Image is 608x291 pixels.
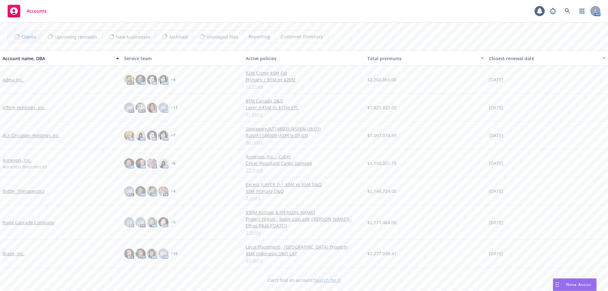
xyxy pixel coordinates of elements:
div: Account name, DBA [3,55,112,62]
div: Active policies [246,55,362,62]
a: Italy/AT148009 (ASPEN-09-03) [246,132,362,139]
span: Accounts [27,9,47,14]
a: $5M Canada D&O [246,98,362,104]
img: photo [124,75,134,85]
span: Archived [169,34,188,40]
span: $2,146,724.00 [367,188,396,194]
a: + 7 [171,134,175,137]
span: Customer Directory [281,33,323,40]
span: Can't find an account? [268,277,340,283]
span: CS [127,219,132,226]
a: Project Firepit - Boise Cascade ([PERSON_NAME]) - Ethos R&W ([DATE]) [246,216,362,229]
div: Drag to move [553,279,561,291]
img: photo [147,130,157,141]
a: 5 more [246,229,362,236]
img: photo [158,158,168,168]
img: photo [136,186,146,196]
a: Local Placement - [GEOGRAPHIC_DATA] Property [246,244,362,250]
a: 3 more [246,194,362,201]
a: + 4 [171,189,175,193]
img: photo [147,186,157,196]
button: Active policies [243,51,365,66]
a: Accounts [5,2,49,20]
span: [DATE] [489,188,503,194]
span: AJ [161,104,166,111]
img: photo [136,130,146,141]
a: 91 more [246,111,362,117]
a: Switch app [576,5,588,17]
a: Search [561,5,574,17]
span: JM [127,104,132,111]
span: [DATE] [489,219,503,226]
a: + 10 [171,252,178,256]
img: photo [136,103,146,113]
img: photo [158,217,168,227]
a: Annexon, Inc. - Cyber [246,153,362,160]
a: 12 more [246,83,362,90]
img: photo [124,249,134,259]
img: photo [158,75,168,85]
a: Excess (LAYER 1) | $5M xs $5M D&O [246,181,362,188]
button: Nova Assist [553,278,597,291]
span: BH [160,250,167,257]
a: Primary | $5M ex $20M [246,76,362,83]
span: [DATE] [489,132,503,139]
a: Search for it [314,277,340,283]
span: Upcoming renewals [55,34,97,40]
a: Singapore/AT148009 (ASPEN-09-03) [246,125,362,132]
button: Closest renewal date [486,51,608,66]
img: photo [147,103,157,113]
span: DG [126,188,132,194]
span: [DATE] [489,250,503,257]
img: photo [147,158,157,168]
a: + 4 [171,78,175,82]
a: Better Therapeutics [3,188,45,194]
img: photo [136,75,146,85]
a: Affirm Holdings, Inc. [3,104,46,111]
span: Annexon Biosciences [3,163,47,170]
span: $1,190,051.75 [367,160,396,167]
span: [DATE] [489,76,503,83]
span: Untriaged files [206,34,238,40]
span: Reporting [249,33,270,40]
a: Adeia Inc. [3,76,23,83]
img: photo [124,130,134,141]
span: [DATE] [489,104,503,111]
span: $2,260,869.00 [367,76,396,83]
a: + 5 [171,220,175,224]
div: Total premiums [367,55,477,62]
img: photo [158,186,168,196]
img: photo [147,249,157,259]
a: Annexon, Inc. [3,157,31,163]
span: CW [137,219,144,226]
div: Closest renewal date [489,55,598,62]
a: Boise Cascade Company [3,219,54,226]
a: ALX Oncology Holdings Inc. [3,132,60,139]
img: photo [147,75,157,85]
a: Braze, Inc. [3,250,25,257]
a: Layer 3 $5M xs $15M EPL [246,104,362,111]
span: $2,277,038.41 [367,250,396,257]
a: Cyber Resultant Cargo Damage [246,160,362,167]
span: $2,171,464.00 [367,219,396,226]
a: 43 more [246,257,362,263]
span: $7,823,823.03 [367,104,396,111]
a: $30M Kidnap & [PERSON_NAME] [246,209,362,216]
a: $2M Crime $5M Fid [246,70,362,76]
a: 27 more [246,167,362,173]
img: photo [136,158,146,168]
span: New businesses [116,34,150,40]
span: [DATE] [489,160,503,167]
img: photo [136,249,146,259]
img: photo [124,158,134,168]
a: 40 more [246,139,362,145]
span: Clients [21,34,36,40]
span: $1,097,074.69 [367,132,396,139]
div: Service team [124,55,241,62]
span: Nova Assist [566,282,591,287]
a: $5M Primary D&O [246,188,362,194]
